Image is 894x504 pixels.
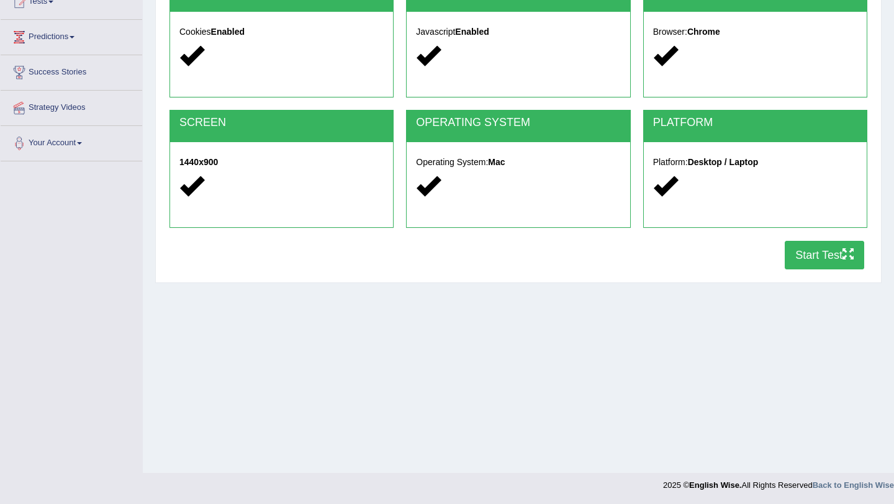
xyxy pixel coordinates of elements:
h2: OPERATING SYSTEM [416,117,620,129]
h5: Cookies [179,27,384,37]
a: Success Stories [1,55,142,86]
h5: Javascript [416,27,620,37]
h5: Browser: [653,27,857,37]
a: Your Account [1,126,142,157]
a: Strategy Videos [1,91,142,122]
strong: Enabled [211,27,245,37]
h2: PLATFORM [653,117,857,129]
a: Back to English Wise [813,480,894,490]
strong: English Wise. [689,480,741,490]
a: Predictions [1,20,142,51]
div: 2025 © All Rights Reserved [663,473,894,491]
strong: Chrome [687,27,720,37]
strong: Mac [488,157,505,167]
h5: Operating System: [416,158,620,167]
h5: Platform: [653,158,857,167]
h2: SCREEN [179,117,384,129]
strong: Enabled [455,27,489,37]
strong: 1440x900 [179,157,218,167]
button: Start Test [785,241,864,269]
strong: Desktop / Laptop [688,157,759,167]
